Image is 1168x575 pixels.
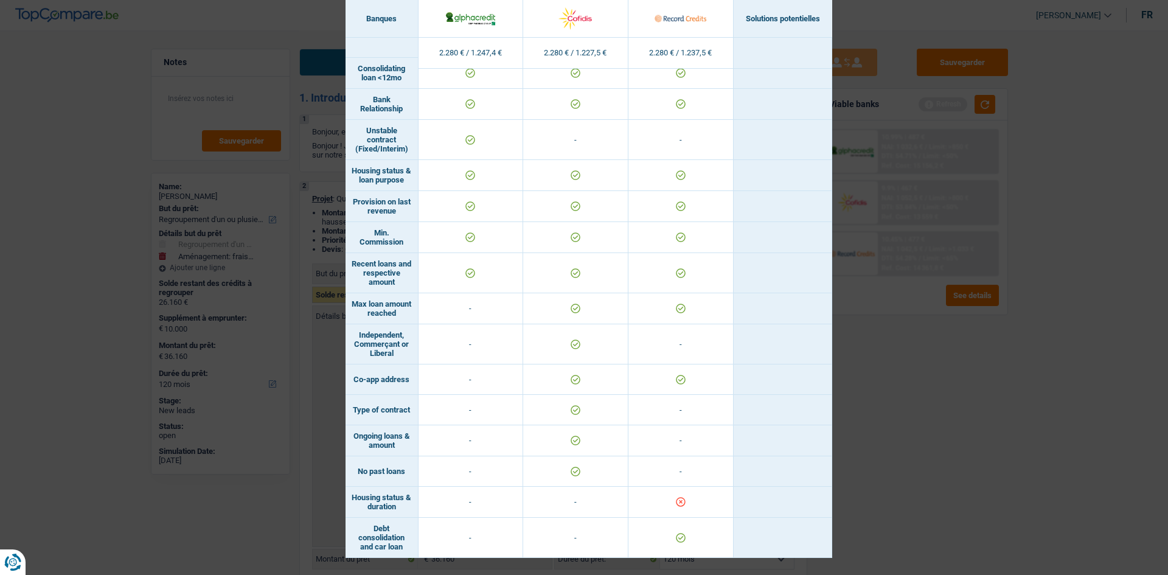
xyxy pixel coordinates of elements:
[549,5,601,32] img: Cofidis
[419,395,524,425] td: -
[628,38,734,69] td: 2.280 € / 1.237,5 €
[419,456,524,487] td: -
[346,222,419,253] td: Min. Commission
[346,253,419,293] td: Recent loans and respective amount
[628,456,734,487] td: -
[419,425,524,456] td: -
[346,364,419,395] td: Co-app address
[346,160,419,191] td: Housing status & loan purpose
[419,487,524,518] td: -
[419,324,524,364] td: -
[346,120,419,160] td: Unstable contract (Fixed/Interim)
[445,10,496,26] img: AlphaCredit
[523,120,628,160] td: -
[346,425,419,456] td: Ongoing loans & amount
[346,395,419,425] td: Type of contract
[346,324,419,364] td: Independent, Commerçant or Liberal
[346,58,419,89] td: Consolidating loan <12mo
[346,456,419,487] td: No past loans
[346,487,419,518] td: Housing status & duration
[346,518,419,558] td: Debt consolidation and car loan
[346,89,419,120] td: Bank Relationship
[655,5,706,32] img: Record Credits
[523,487,628,518] td: -
[419,38,524,69] td: 2.280 € / 1.247,4 €
[523,518,628,558] td: -
[628,425,734,456] td: -
[628,395,734,425] td: -
[523,38,628,69] td: 2.280 € / 1.227,5 €
[419,364,524,395] td: -
[628,324,734,364] td: -
[346,191,419,222] td: Provision on last revenue
[628,120,734,160] td: -
[346,293,419,324] td: Max loan amount reached
[419,518,524,558] td: -
[419,293,524,324] td: -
